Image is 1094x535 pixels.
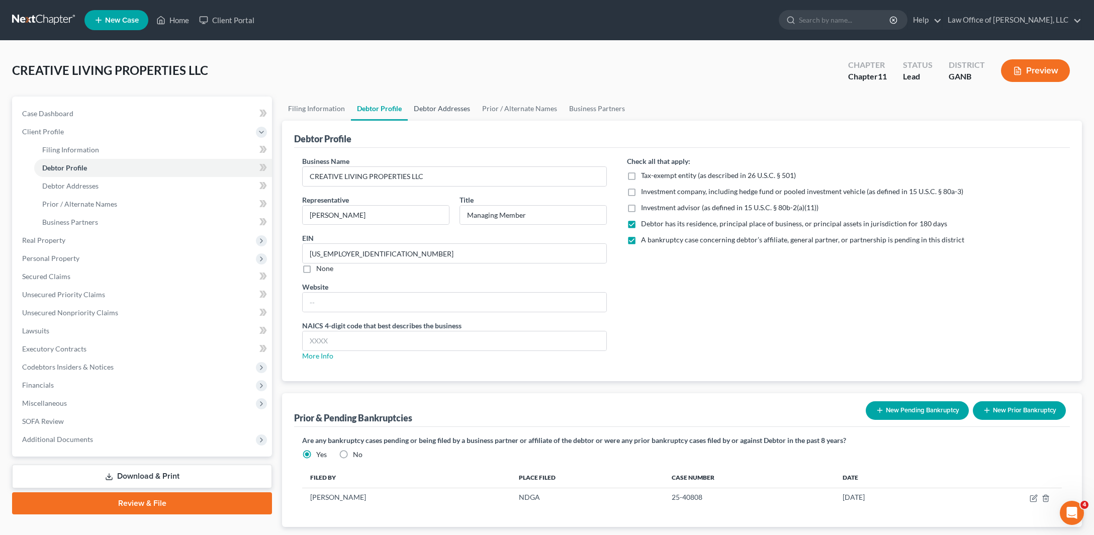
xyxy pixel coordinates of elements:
[973,401,1066,420] button: New Prior Bankruptcy
[22,435,93,443] span: Additional Documents
[22,272,70,281] span: Secured Claims
[34,177,272,195] a: Debtor Addresses
[641,187,963,196] span: Investment company, including hedge fund or pooled investment vehicle (as defined in 15 U.S.C. § ...
[14,105,272,123] a: Case Dashboard
[14,267,272,286] a: Secured Claims
[303,206,449,225] input: Enter representative...
[302,468,511,488] th: Filed By
[14,304,272,322] a: Unsecured Nonpriority Claims
[294,133,351,145] div: Debtor Profile
[42,200,117,208] span: Prior / Alternate Names
[903,59,933,71] div: Status
[866,401,969,420] button: New Pending Bankruptcy
[302,488,511,507] td: [PERSON_NAME]
[42,218,98,226] span: Business Partners
[22,236,65,244] span: Real Property
[848,71,887,82] div: Chapter
[303,293,606,312] input: --
[460,206,606,225] input: Enter title...
[42,163,87,172] span: Debtor Profile
[302,435,1062,445] label: Are any bankruptcy cases pending or being filed by a business partner or affiliate of the debtor ...
[641,171,796,180] span: Tax-exempt entity (as described in 26 U.S.C. § 501)
[303,244,606,263] input: --
[34,141,272,159] a: Filing Information
[22,381,54,389] span: Financials
[511,488,664,507] td: NDGA
[12,63,208,77] span: CREATIVE LIVING PROPERTIES LLC
[22,290,105,299] span: Unsecured Priority Claims
[42,145,99,154] span: Filing Information
[1080,501,1088,509] span: 4
[22,363,114,371] span: Codebtors Insiders & Notices
[943,11,1081,29] a: Law Office of [PERSON_NAME], LLC
[22,254,79,262] span: Personal Property
[641,235,964,244] span: A bankruptcy case concerning debtor’s affiliate, general partner, or partnership is pending in th...
[302,282,328,292] label: Website
[563,97,631,121] a: Business Partners
[511,468,664,488] th: Place Filed
[316,450,327,460] label: Yes
[303,167,606,186] input: Enter name...
[848,59,887,71] div: Chapter
[476,97,563,121] a: Prior / Alternate Names
[22,326,49,335] span: Lawsuits
[408,97,476,121] a: Debtor Addresses
[949,71,985,82] div: GANB
[908,11,942,29] a: Help
[12,492,272,514] a: Review & File
[316,263,333,274] label: None
[835,488,945,507] td: [DATE]
[22,127,64,136] span: Client Profile
[664,488,834,507] td: 25-40808
[294,412,412,424] div: Prior & Pending Bankruptcies
[664,468,834,488] th: Case Number
[878,71,887,81] span: 11
[151,11,194,29] a: Home
[14,286,272,304] a: Unsecured Priority Claims
[302,320,462,331] label: NAICS 4-digit code that best describes the business
[1060,501,1084,525] iframe: Intercom live chat
[12,465,272,488] a: Download & Print
[42,182,99,190] span: Debtor Addresses
[22,109,73,118] span: Case Dashboard
[22,417,64,425] span: SOFA Review
[194,11,259,29] a: Client Portal
[22,399,67,407] span: Miscellaneous
[302,195,349,205] label: Representative
[641,219,947,228] span: Debtor has its residence, principal place of business, or principal assets in jurisdiction for 18...
[303,331,606,350] input: XXXX
[105,17,139,24] span: New Case
[1001,59,1070,82] button: Preview
[627,156,690,166] label: Check all that apply:
[14,340,272,358] a: Executory Contracts
[351,97,408,121] a: Debtor Profile
[302,156,349,166] label: Business Name
[302,233,314,243] label: EIN
[14,412,272,430] a: SOFA Review
[903,71,933,82] div: Lead
[22,344,86,353] span: Executory Contracts
[34,159,272,177] a: Debtor Profile
[14,322,272,340] a: Lawsuits
[949,59,985,71] div: District
[353,450,362,460] label: No
[34,195,272,213] a: Prior / Alternate Names
[22,308,118,317] span: Unsecured Nonpriority Claims
[799,11,891,29] input: Search by name...
[282,97,351,121] a: Filing Information
[460,195,474,205] label: Title
[641,203,818,212] span: Investment advisor (as defined in 15 U.S.C. § 80b-2(a)(11))
[34,213,272,231] a: Business Partners
[302,351,333,360] a: More Info
[835,468,945,488] th: Date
